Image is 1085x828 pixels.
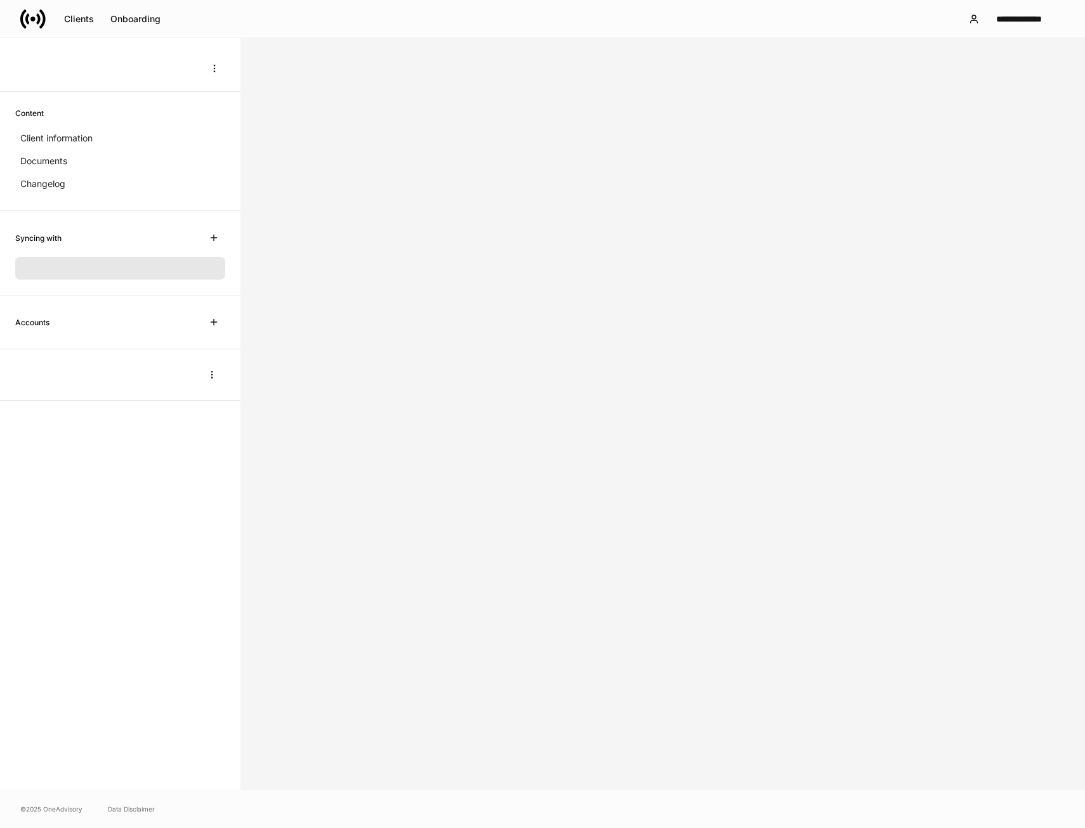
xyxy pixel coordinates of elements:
[108,804,155,814] a: Data Disclaimer
[110,15,161,23] div: Onboarding
[15,232,62,244] h6: Syncing with
[102,9,169,29] button: Onboarding
[15,107,44,119] h6: Content
[15,172,225,195] a: Changelog
[20,132,93,145] p: Client information
[20,178,65,190] p: Changelog
[15,127,225,150] a: Client information
[56,9,102,29] button: Clients
[20,155,67,167] p: Documents
[20,804,82,814] span: © 2025 OneAdvisory
[15,316,49,328] h6: Accounts
[64,15,94,23] div: Clients
[15,150,225,172] a: Documents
